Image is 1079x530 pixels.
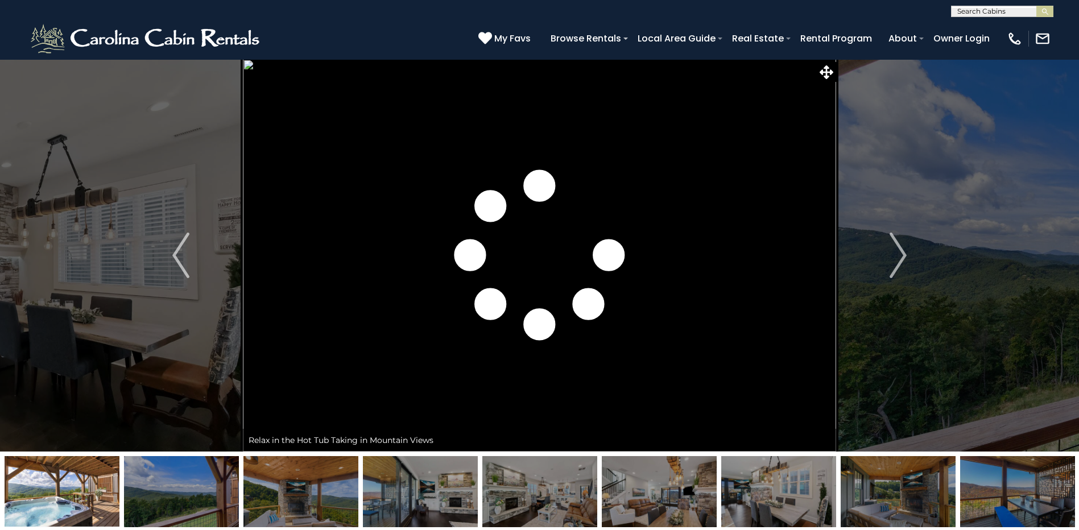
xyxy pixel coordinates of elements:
[602,456,717,527] img: 165422456
[795,28,878,48] a: Rental Program
[545,28,627,48] a: Browse Rentals
[890,233,907,278] img: arrow
[883,28,923,48] a: About
[243,429,836,452] div: Relax in the Hot Tub Taking in Mountain Views
[119,59,243,452] button: Previous
[363,456,478,527] img: 165422485
[243,456,358,527] img: 165212962
[960,456,1075,527] img: 165420820
[726,28,789,48] a: Real Estate
[836,59,960,452] button: Next
[478,31,534,46] a: My Favs
[494,31,531,45] span: My Favs
[1035,31,1051,47] img: mail-regular-white.png
[721,456,836,527] img: 165422492
[172,233,189,278] img: arrow
[632,28,721,48] a: Local Area Guide
[124,456,239,527] img: 165206876
[5,456,119,527] img: 165290616
[928,28,995,48] a: Owner Login
[482,456,597,527] img: 165420060
[841,456,956,527] img: 165212963
[1007,31,1023,47] img: phone-regular-white.png
[28,22,264,56] img: White-1-2.png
